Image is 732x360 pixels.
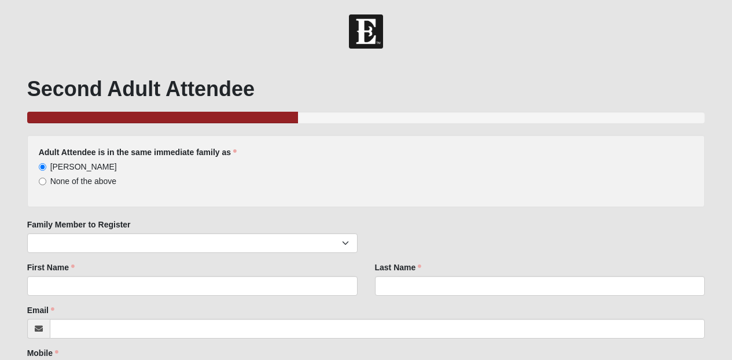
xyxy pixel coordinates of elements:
[27,304,54,316] label: Email
[27,219,131,230] label: Family Member to Register
[27,262,75,273] label: First Name
[50,162,117,171] span: [PERSON_NAME]
[375,262,422,273] label: Last Name
[39,146,237,158] label: Adult Attendee is in the same immediate family as
[39,163,46,171] input: [PERSON_NAME]
[39,178,46,185] input: None of the above
[27,347,58,359] label: Mobile
[27,76,705,101] h1: Second Adult Attendee
[349,14,383,49] img: Church of Eleven22 Logo
[50,177,116,186] span: None of the above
